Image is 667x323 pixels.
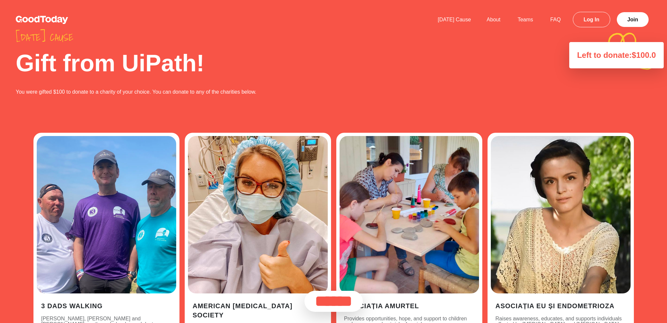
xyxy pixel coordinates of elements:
[479,17,508,22] a: About
[193,301,323,320] h3: American [MEDICAL_DATA] Society
[542,17,569,22] a: FAQ
[632,51,656,59] span: $100.0
[495,301,626,311] h3: Asociația Eu și Endometrioza
[430,17,479,22] a: [DATE] Cause
[344,301,475,311] h3: Asociația AMURTEL
[37,136,177,293] img: 2a8c2a7d-bc2c-4964-b110-2a1dece1eb07.jpg
[16,88,599,96] p: You were gifted $100 to donate to a charity of your choice. You can donate to any of the charitie...
[16,51,599,75] h2: Gift from UiPath!
[16,32,599,43] span: [DATE] cause
[491,136,631,293] img: a67965d7-c617-41bd-b78e-c64c2ec6a8d6.jpg
[41,301,172,311] h3: 3 Dads Walking
[569,42,664,68] div: Left to donate:
[573,12,610,27] a: Log In
[188,136,328,293] img: b3ba744a-cf4b-4d81-8e12-03d436a8bd04.jpg
[510,17,541,22] a: Teams
[16,16,68,24] img: GoodToday
[617,12,649,27] a: Join
[340,136,479,293] img: 370e6933-5536-4cd1-8cf6-ff5ad6e36210.jpg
